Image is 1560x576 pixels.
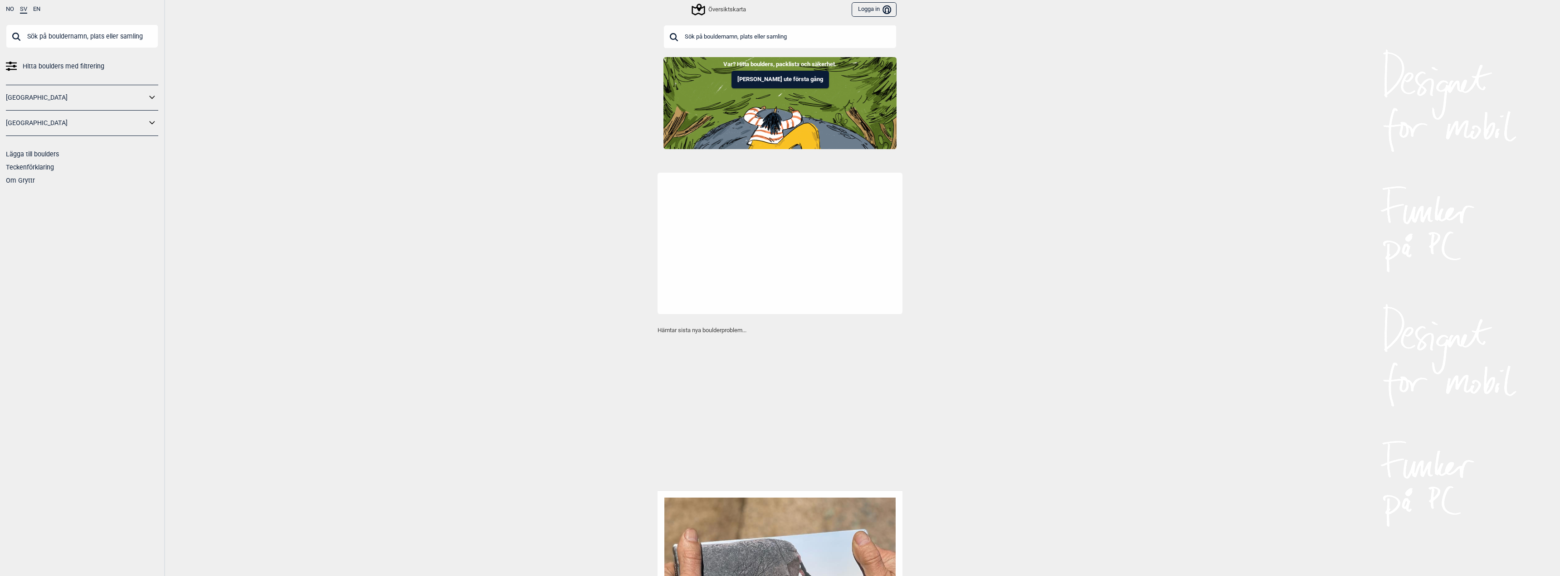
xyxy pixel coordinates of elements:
[731,71,829,88] button: [PERSON_NAME] ute första gång
[663,25,897,48] input: Sök på bouldernamn, plats eller samling
[23,60,104,73] span: Hitta boulders med filtrering
[6,6,14,13] button: NO
[693,4,746,15] div: Översiktskarta
[6,177,35,184] a: Om Gryttr
[6,116,146,130] a: [GEOGRAPHIC_DATA]
[20,6,27,14] button: SV
[663,57,897,149] img: Indoor to outdoor
[852,2,897,17] button: Logga in
[33,6,40,13] button: EN
[658,326,902,335] p: Hämtar sista nya boulderproblem...
[6,60,158,73] a: Hitta boulders med filtrering
[6,150,59,158] a: Lägga till boulders
[6,91,146,104] a: [GEOGRAPHIC_DATA]
[7,60,1553,69] p: Var? Hitta boulders, packlista och säkerhet.
[6,24,158,48] input: Sök på bouldernamn, plats eller samling
[6,164,54,171] a: Teckenförklaring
